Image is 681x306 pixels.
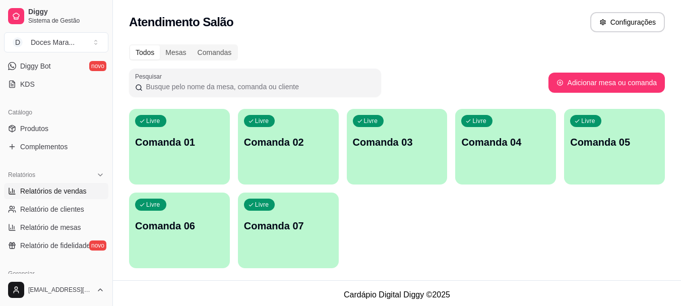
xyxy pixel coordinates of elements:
span: D [13,37,23,47]
a: Complementos [4,139,108,155]
input: Pesquisar [143,82,375,92]
div: Doces Mara ... [31,37,75,47]
div: Gerenciar [4,266,108,282]
p: Comanda 02 [244,135,333,149]
button: LivreComanda 02 [238,109,339,185]
a: KDS [4,76,108,92]
span: Relatório de mesas [20,222,81,232]
p: Livre [146,117,160,125]
span: KDS [20,79,35,89]
span: Relatório de fidelidade [20,240,90,251]
p: Comanda 03 [353,135,442,149]
label: Pesquisar [135,72,165,81]
a: Relatório de fidelidadenovo [4,237,108,254]
button: LivreComanda 03 [347,109,448,185]
a: Produtos [4,120,108,137]
a: DiggySistema de Gestão [4,4,108,28]
a: Relatório de clientes [4,201,108,217]
p: Livre [472,117,486,125]
span: Produtos [20,124,48,134]
span: Relatórios de vendas [20,186,87,196]
h2: Atendimento Salão [129,14,233,30]
p: Livre [255,117,269,125]
button: LivreComanda 07 [238,193,339,268]
p: Livre [146,201,160,209]
div: Catálogo [4,104,108,120]
p: Comanda 06 [135,219,224,233]
p: Comanda 07 [244,219,333,233]
span: Diggy [28,8,104,17]
p: Comanda 05 [570,135,659,149]
a: Diggy Botnovo [4,58,108,74]
p: Livre [255,201,269,209]
p: Comanda 04 [461,135,550,149]
div: Mesas [160,45,192,59]
button: Adicionar mesa ou comanda [548,73,665,93]
button: Select a team [4,32,108,52]
p: Livre [581,117,595,125]
div: Comandas [192,45,237,59]
span: [EMAIL_ADDRESS][DOMAIN_NAME] [28,286,92,294]
button: LivreComanda 01 [129,109,230,185]
p: Comanda 01 [135,135,224,149]
span: Complementos [20,142,68,152]
button: [EMAIL_ADDRESS][DOMAIN_NAME] [4,278,108,302]
span: Sistema de Gestão [28,17,104,25]
span: Relatório de clientes [20,204,84,214]
div: Todos [130,45,160,59]
button: LivreComanda 06 [129,193,230,268]
a: Relatórios de vendas [4,183,108,199]
a: Relatório de mesas [4,219,108,235]
button: LivreComanda 05 [564,109,665,185]
p: Livre [364,117,378,125]
span: Relatórios [8,171,35,179]
span: Diggy Bot [20,61,51,71]
button: LivreComanda 04 [455,109,556,185]
button: Configurações [590,12,665,32]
